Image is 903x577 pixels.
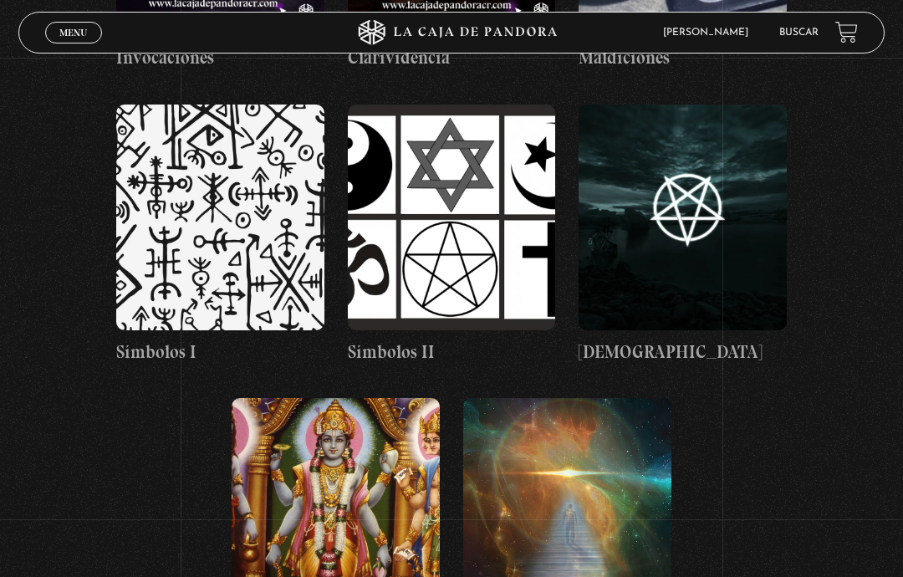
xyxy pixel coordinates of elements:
h4: Clarividencia [348,44,556,71]
a: Símbolos I [116,105,324,365]
a: Símbolos II [348,105,556,365]
span: Cerrar [54,42,94,54]
h4: Símbolos I [116,339,324,365]
h4: Invocaciones [116,44,324,71]
h4: Maldiciones [579,44,787,71]
span: Menu [59,28,87,38]
a: [DEMOGRAPHIC_DATA] [579,105,787,365]
h4: Símbolos II [348,339,556,365]
span: [PERSON_NAME] [655,28,765,38]
h4: [DEMOGRAPHIC_DATA] [579,339,787,365]
a: View your shopping cart [835,21,858,43]
a: Buscar [779,28,819,38]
